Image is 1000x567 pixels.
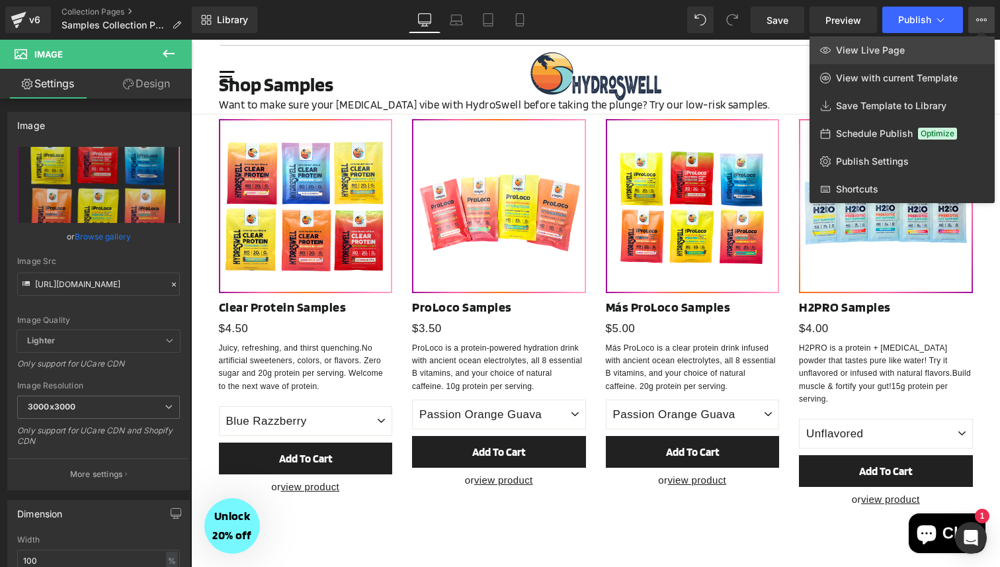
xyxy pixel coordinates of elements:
[608,302,782,366] p: H2PRO is a protein + [MEDICAL_DATA] powder that tastes pure like water! Try it unflavored or infu...
[17,359,180,378] div: Only support for UCare CDN
[28,278,58,302] span: $4.50
[608,278,638,302] span: $4.00
[415,278,444,302] span: $5.00
[17,230,180,243] div: or
[836,128,913,140] span: Schedule Publish
[836,44,905,56] span: View Live Page
[825,13,861,27] span: Preview
[34,49,63,60] span: Image
[17,316,180,325] div: Image Quality
[28,439,202,455] p: or
[17,425,180,455] div: Only support for UCare CDN and Shopify CDN
[21,469,60,502] span: Unlock 20% off
[608,452,782,468] p: or
[415,259,540,275] b: Más ProLoco Samples
[17,535,180,545] div: Width
[17,257,180,266] div: Image Src
[836,183,878,195] span: Shortcuts
[17,381,180,390] div: Image Resolution
[608,342,757,364] span: 15g protein per serving.
[62,7,192,17] a: Collection Pages
[409,7,440,33] a: Desktop
[221,302,395,353] p: ProLoco is a protein-powered hydration drink with ancient ocean electrolytes, all 8 essential B v...
[28,302,202,353] p: Juicy, refreshing, and thirst quenching.
[283,435,342,446] a: view product
[608,415,782,447] button: Add To Cart
[608,259,700,275] b: H2PRO Samples
[472,7,504,33] a: Tablet
[968,7,995,33] button: View Live PageView with current TemplateSave Template to LibrarySchedule PublishOptimizePublish S...
[192,7,257,33] a: New Library
[13,458,69,514] div: Unlock 20% off
[440,7,472,33] a: Laptop
[217,14,248,26] span: Library
[26,11,43,28] div: v6
[476,435,535,446] a: view product
[810,7,877,33] a: Preview
[955,522,987,554] div: Open Intercom Messenger
[918,128,957,140] span: Optimize
[608,329,780,351] span: Build muscle & fortify your gut!
[221,396,395,428] button: Add To Cart
[415,433,589,449] p: or
[221,433,395,449] p: or
[836,72,958,84] span: View with current Template
[714,474,798,517] inbox-online-store-chat: Shopify online store chat
[687,7,714,33] button: Undo
[767,13,788,27] span: Save
[475,406,528,419] span: Add To Cart
[668,425,721,438] span: Add To Cart
[17,112,45,131] div: Image
[28,56,782,74] p: Want to make sure your [MEDICAL_DATA] vibe with HydroSwell before taking the plunge? Try our low-...
[88,412,141,425] span: Add To Cart
[75,225,131,248] a: Browse gallery
[27,335,55,345] b: Lighter
[17,273,180,296] input: Link
[28,259,155,275] b: Clear Protein Samples
[28,32,142,56] b: Shop Samples
[882,7,963,33] button: Publish
[670,454,729,465] a: view product
[221,259,321,275] b: ProLoco Samples
[28,304,192,351] span: No artificial sweeteners, colors, or flavors. Zero sugar and 20g protein per serving. Welcome to ...
[62,20,167,30] span: Samples Collection Page
[836,155,909,167] span: Publish Settings
[5,7,51,33] a: v6
[28,402,75,412] b: 3000x3000
[415,302,589,353] p: Más ProLoco is a clear protein drink infused with ancient ocean electrolytes, all 8 essential B v...
[89,441,148,453] a: view product
[898,15,931,25] span: Publish
[99,69,194,99] a: Design
[415,396,589,428] button: Add To Cart
[28,403,202,435] button: Add To Cart
[8,458,189,490] button: More settings
[70,468,123,480] p: More settings
[17,501,63,519] div: Dimension
[504,7,536,33] a: Mobile
[281,406,334,419] span: Add To Cart
[719,7,745,33] button: Redo
[221,278,251,302] span: $3.50
[836,100,946,112] span: Save Template to Library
